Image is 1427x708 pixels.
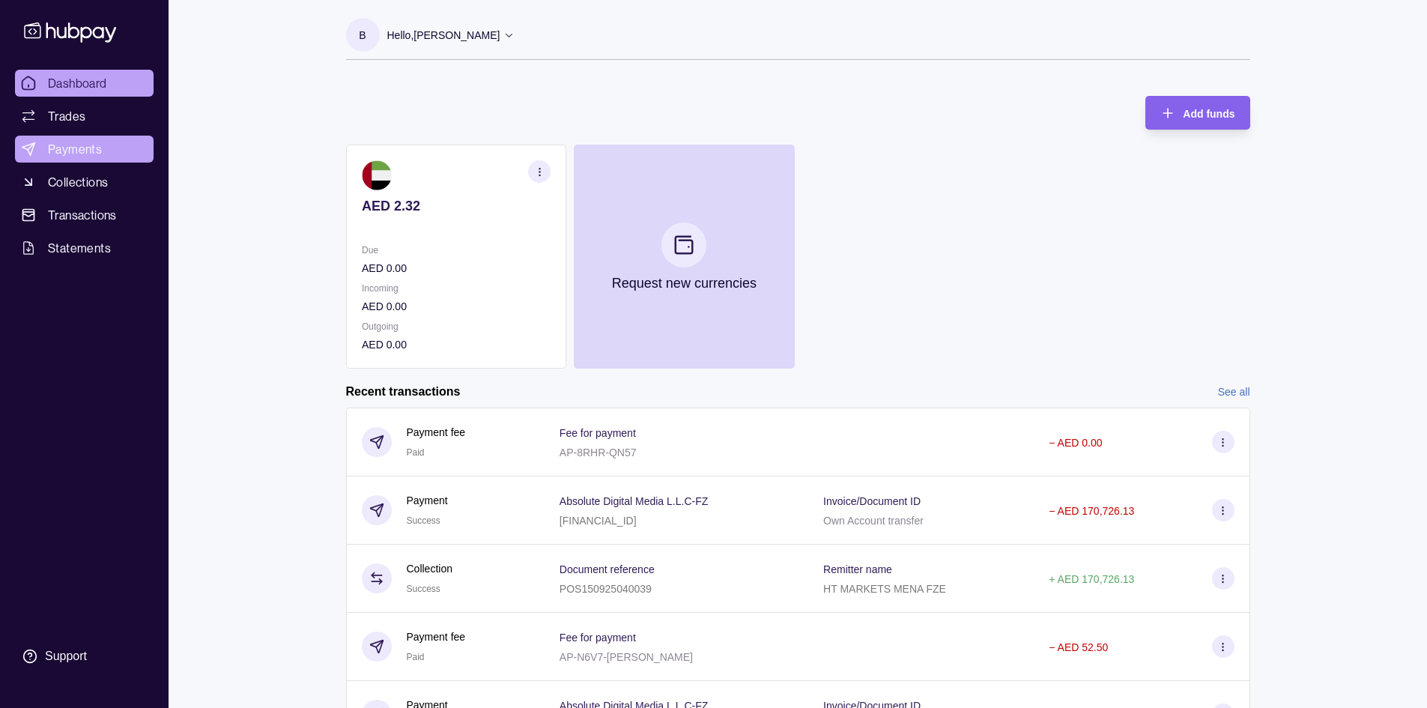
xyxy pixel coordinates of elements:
[407,447,425,458] span: Paid
[45,648,87,665] div: Support
[362,336,551,353] p: AED 0.00
[823,495,921,507] p: Invoice/Document ID
[362,318,551,335] p: Outgoing
[15,70,154,97] a: Dashboard
[560,632,636,644] p: Fee for payment
[48,173,108,191] span: Collections
[823,583,946,595] p: HT MARKETS MENA FZE
[362,160,392,190] img: ae
[823,563,892,575] p: Remitter name
[387,27,500,43] p: Hello, [PERSON_NAME]
[362,198,551,214] p: AED 2.32
[407,424,466,441] p: Payment fee
[611,275,756,291] p: Request new currencies
[362,242,551,258] p: Due
[407,584,440,594] span: Success
[574,145,794,369] button: Request new currencies
[407,560,452,577] p: Collection
[1049,437,1102,449] p: − AED 0.00
[15,641,154,672] a: Support
[1218,384,1250,400] a: See all
[560,447,637,459] p: AP-8RHR-QN57
[48,140,102,158] span: Payments
[1183,108,1234,120] span: Add funds
[48,74,107,92] span: Dashboard
[15,202,154,229] a: Transactions
[560,515,637,527] p: [FINANCIAL_ID]
[560,583,652,595] p: POS150925040039
[48,239,111,257] span: Statements
[1049,505,1134,517] p: − AED 170,726.13
[48,107,85,125] span: Trades
[560,495,708,507] p: Absolute Digital Media L.L.C-FZ
[15,169,154,196] a: Collections
[346,384,461,400] h2: Recent transactions
[15,136,154,163] a: Payments
[1145,96,1249,130] button: Add funds
[407,652,425,662] span: Paid
[560,563,655,575] p: Document reference
[362,298,551,315] p: AED 0.00
[407,629,466,645] p: Payment fee
[362,280,551,297] p: Incoming
[359,27,366,43] p: B
[1049,641,1108,653] p: − AED 52.50
[407,492,448,509] p: Payment
[560,651,693,663] p: AP-N6V7-[PERSON_NAME]
[362,260,551,276] p: AED 0.00
[1049,573,1134,585] p: + AED 170,726.13
[15,235,154,261] a: Statements
[823,515,924,527] p: Own Account transfer
[407,515,440,526] span: Success
[48,206,117,224] span: Transactions
[15,103,154,130] a: Trades
[560,427,636,439] p: Fee for payment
